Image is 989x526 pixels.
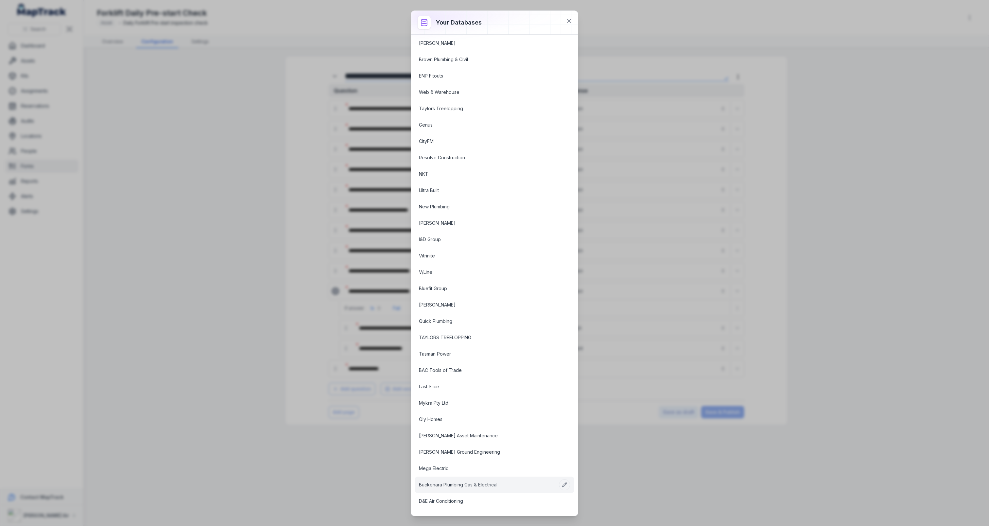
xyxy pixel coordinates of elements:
a: Web & Warehouse [419,89,554,96]
a: [PERSON_NAME] Asset Maintenance [419,432,554,439]
a: Brown Plumbing & Civil [419,56,554,63]
a: [PERSON_NAME] Ground Engineering [419,449,554,455]
a: [PERSON_NAME] [419,302,554,308]
a: Tasman Power [419,351,554,357]
a: Oly Homes [419,416,554,423]
a: Ultra Built [419,187,554,194]
a: CityFM [419,138,554,145]
h3: Your databases [436,18,482,27]
a: BAC Tools of Trade [419,367,554,374]
a: Mykra Pty Ltd [419,400,554,406]
a: Buckenara Plumbing Gas & Electrical [419,482,554,488]
a: New Plumbing [419,203,554,210]
a: [PERSON_NAME] [419,40,554,46]
a: Mega Electric [419,465,554,472]
a: [PERSON_NAME] [419,220,554,226]
a: Bluefit Group [419,285,554,292]
a: ENP Fitouts [419,73,554,79]
a: Last Slice [419,383,554,390]
a: NKT [419,171,554,177]
a: Taylors Treelopping [419,105,554,112]
a: D&E Air Conditioning [419,498,554,504]
a: TAYLORS TREELOPPING [419,334,554,341]
a: Vitrinite [419,253,554,259]
a: Resolve Construction [419,154,554,161]
a: V/Line [419,269,554,275]
a: Genus [419,122,554,128]
a: I&D Group [419,236,554,243]
a: Quick Plumbing [419,318,554,324]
